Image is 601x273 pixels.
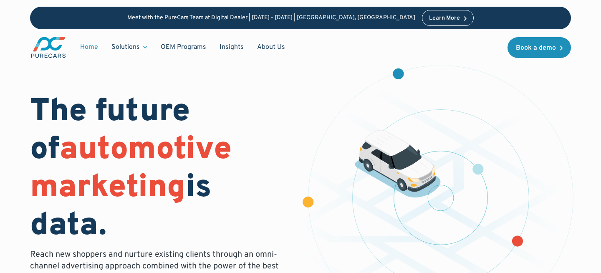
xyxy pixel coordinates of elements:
div: Solutions [105,39,154,55]
a: Book a demo [508,37,571,58]
div: Book a demo [516,45,556,51]
div: Solutions [111,43,140,52]
img: purecars logo [30,36,67,59]
a: About Us [250,39,292,55]
div: Learn More [429,15,460,21]
h1: The future of is data. [30,94,290,246]
img: illustration of a vehicle [355,130,441,198]
span: automotive marketing [30,130,232,208]
p: Meet with the PureCars Team at Digital Dealer | [DATE] - [DATE] | [GEOGRAPHIC_DATA], [GEOGRAPHIC_... [127,15,415,22]
a: Insights [213,39,250,55]
a: Learn More [422,10,474,26]
a: main [30,36,67,59]
a: OEM Programs [154,39,213,55]
a: Home [73,39,105,55]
